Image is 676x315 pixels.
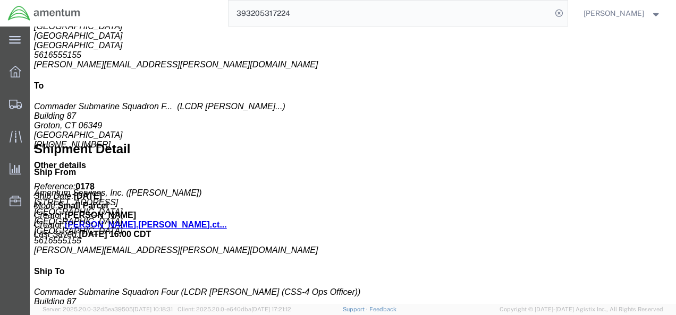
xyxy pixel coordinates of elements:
span: Copyright © [DATE]-[DATE] Agistix Inc., All Rights Reserved [500,305,663,314]
a: Support [343,306,369,312]
span: [DATE] 10:18:31 [133,306,173,312]
img: logo [7,5,81,21]
span: [DATE] 17:21:12 [251,306,291,312]
a: Feedback [369,306,396,312]
button: [PERSON_NAME] [583,7,662,20]
span: Charles Grant [584,7,644,19]
input: Search for shipment number, reference number [229,1,552,26]
span: Server: 2025.20.0-32d5ea39505 [43,306,173,312]
iframe: FS Legacy Container [30,27,676,304]
span: Client: 2025.20.0-e640dba [178,306,291,312]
